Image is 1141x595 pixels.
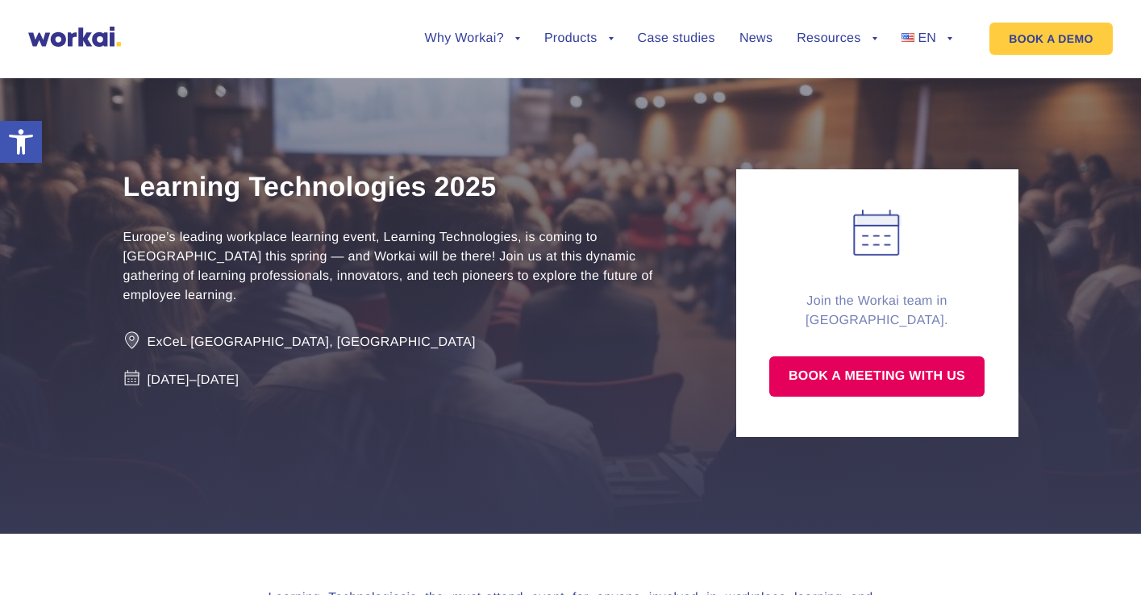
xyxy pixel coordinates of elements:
[123,228,680,306] p: Europe’s leading workplace learning event, Learning Technologies, is coming to [GEOGRAPHIC_DATA] ...
[148,335,476,350] div: ExCeL [GEOGRAPHIC_DATA], [GEOGRAPHIC_DATA]
[989,23,1112,55] a: BOOK A DEMO
[123,331,141,349] img: Location
[425,32,520,45] a: Why Workai?
[918,31,936,45] span: EN
[123,169,680,206] h1: Learning Technologies 2025
[638,32,715,45] a: Case studies
[797,32,877,45] a: Resources
[769,356,985,397] a: BOOK A MEETING WITH US
[739,32,772,45] a: News
[768,292,986,331] p: Join the Workai team in [GEOGRAPHIC_DATA].
[544,32,614,45] a: Products
[902,32,953,45] a: EN
[123,369,141,387] img: Date
[148,372,239,388] div: [DATE]–[DATE]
